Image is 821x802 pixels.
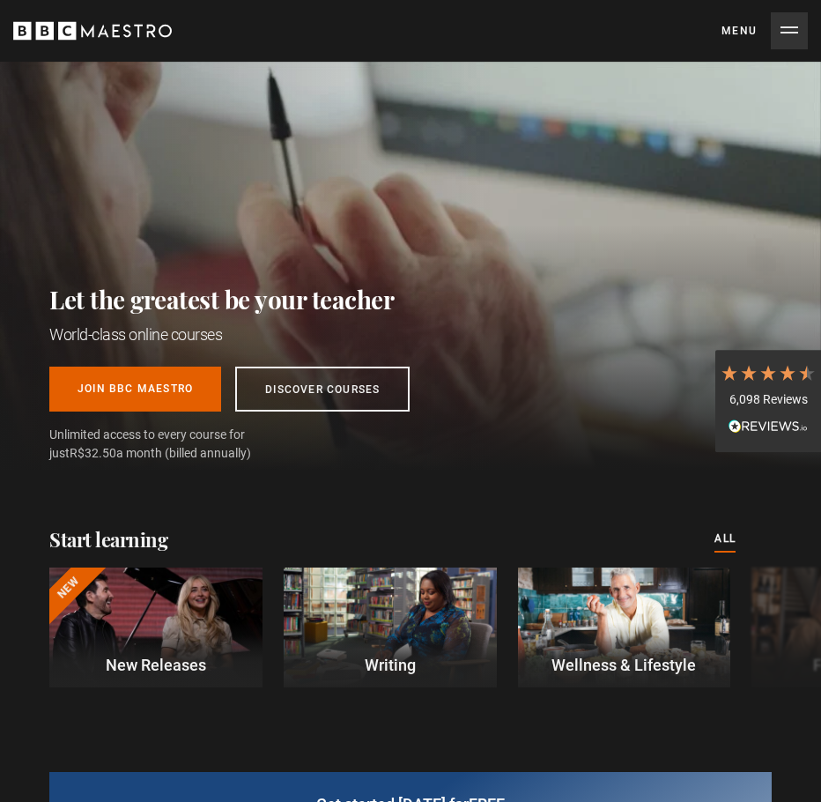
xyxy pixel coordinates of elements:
[49,282,410,316] h2: Let the greatest be your teacher
[720,418,817,439] div: Read All Reviews
[70,446,116,460] span: R$32.50
[284,653,497,677] p: Writing
[49,323,410,345] h1: World-class online courses
[284,568,497,687] a: Writing
[518,653,731,677] p: Wellness & Lifestyle
[49,568,263,687] a: New New Releases
[49,426,287,463] span: Unlimited access to every course for just a month (billed annually)
[235,367,410,412] a: Discover Courses
[721,12,808,49] button: Toggle navigation
[49,653,263,677] p: New Releases
[720,363,817,382] div: 4.7 Stars
[720,391,817,409] div: 6,098 Reviews
[729,420,808,432] img: REVIEWS.io
[518,568,731,687] a: Wellness & Lifestyle
[715,350,821,452] div: 6,098 ReviewsRead All Reviews
[49,367,221,412] a: Join BBC Maestro
[714,530,736,549] a: All
[49,526,167,553] h2: Start learning
[13,18,172,44] svg: BBC Maestro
